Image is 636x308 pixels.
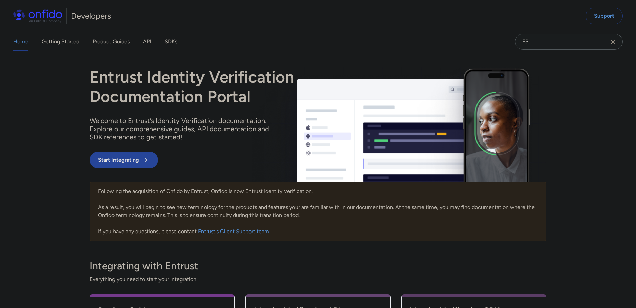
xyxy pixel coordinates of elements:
[42,32,79,51] a: Getting Started
[515,34,623,50] input: Onfido search input field
[609,38,617,46] svg: Clear search field button
[143,32,151,51] a: API
[93,32,130,51] a: Product Guides
[586,8,623,24] a: Support
[90,117,278,141] p: Welcome to Entrust’s Identity Verification documentation. Explore our comprehensive guides, API d...
[90,275,546,284] span: Everything you need to start your integration
[13,9,62,23] img: Onfido Logo
[71,11,111,21] h1: Developers
[90,152,158,168] button: Start Integrating
[165,32,177,51] a: SDKs
[90,67,409,106] h1: Entrust Identity Verification Documentation Portal
[13,32,28,51] a: Home
[90,182,546,241] div: Following the acquisition of Onfido by Entrust, Onfido is now Entrust Identity Verification. As a...
[90,259,546,273] h3: Integrating with Entrust
[90,152,409,168] a: Start Integrating
[198,228,270,235] a: Entrust's Client Support team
